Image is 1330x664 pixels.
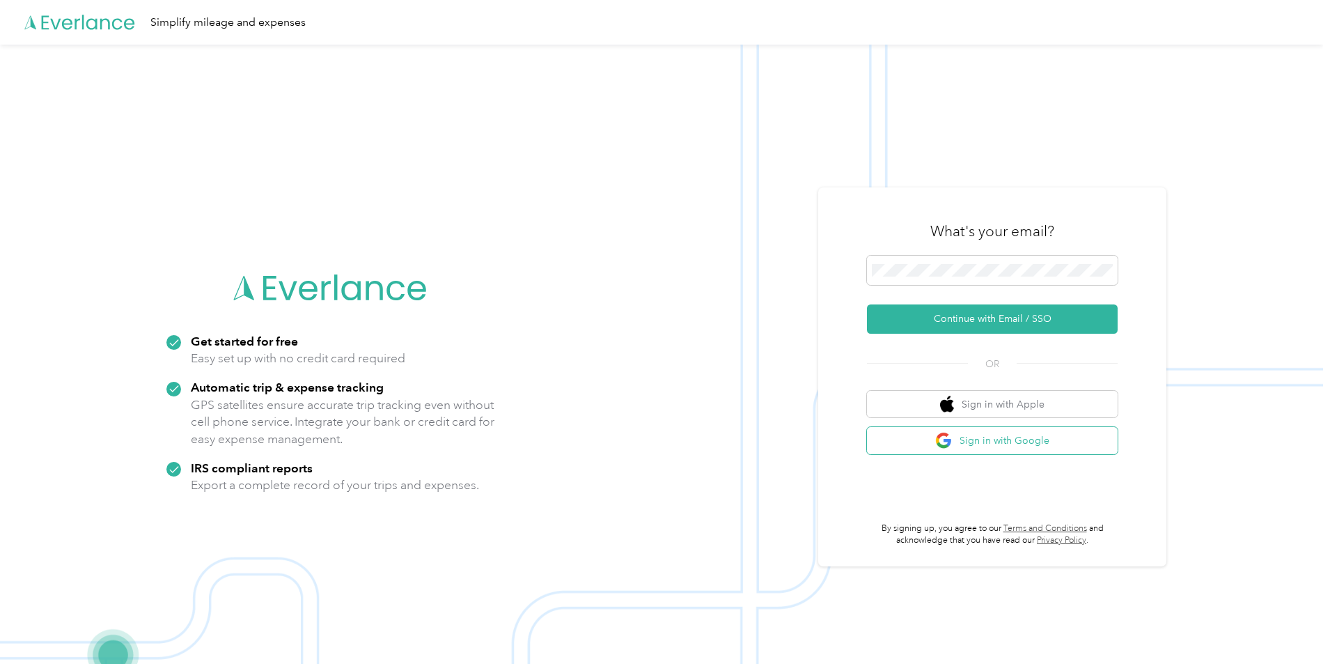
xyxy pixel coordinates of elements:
p: GPS satellites ensure accurate trip tracking even without cell phone service. Integrate your bank... [191,396,495,448]
strong: Get started for free [191,334,298,348]
p: Easy set up with no credit card required [191,350,405,367]
img: apple logo [940,396,954,413]
strong: Automatic trip & expense tracking [191,380,384,394]
img: google logo [935,432,953,449]
div: Simplify mileage and expenses [150,14,306,31]
a: Terms and Conditions [1003,523,1087,534]
button: Continue with Email / SSO [867,304,1118,334]
strong: IRS compliant reports [191,461,313,475]
span: OR [968,357,1017,371]
p: Export a complete record of your trips and expenses. [191,477,479,494]
button: google logoSign in with Google [867,427,1118,454]
h3: What's your email? [930,222,1054,241]
a: Privacy Policy [1037,535,1086,546]
button: apple logoSign in with Apple [867,391,1118,418]
p: By signing up, you agree to our and acknowledge that you have read our . [867,523,1118,547]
